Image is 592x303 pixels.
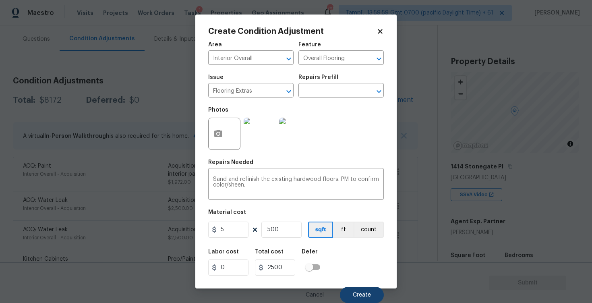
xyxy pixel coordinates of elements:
[333,222,354,238] button: ft
[306,292,324,298] span: Cancel
[208,107,228,113] h5: Photos
[298,75,338,80] h5: Repairs Prefill
[255,249,284,255] h5: Total cost
[283,53,294,64] button: Open
[208,42,222,48] h5: Area
[208,210,246,215] h5: Material cost
[354,222,384,238] button: count
[213,176,379,193] textarea: Sand and refinish the existing hardwood floors. PM to confirm color/sheen.
[208,249,239,255] h5: Labor cost
[340,287,384,303] button: Create
[353,292,371,298] span: Create
[283,86,294,97] button: Open
[308,222,333,238] button: sqft
[208,160,253,165] h5: Repairs Needed
[293,287,337,303] button: Cancel
[302,249,318,255] h5: Defer
[373,53,385,64] button: Open
[373,86,385,97] button: Open
[298,42,321,48] h5: Feature
[208,27,377,35] h2: Create Condition Adjustment
[208,75,224,80] h5: Issue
